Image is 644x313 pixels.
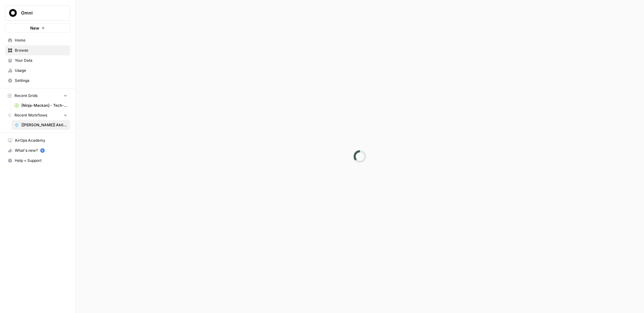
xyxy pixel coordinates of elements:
[5,23,70,33] button: New
[12,120,70,130] a: [[PERSON_NAME]] Aktieanalyspuffgenerator
[14,93,37,99] span: Recent Grids
[40,148,45,153] a: 5
[5,91,70,100] button: Recent Grids
[15,58,67,63] span: Your Data
[15,78,67,83] span: Settings
[15,37,67,43] span: Home
[5,55,70,65] a: Your Data
[30,25,39,31] span: New
[15,68,67,73] span: Usage
[7,7,19,19] img: Omni Logo
[5,45,70,55] a: Browse
[5,146,70,155] div: What's new?
[5,35,70,45] a: Home
[5,145,70,156] button: What's new? 5
[21,122,67,128] span: [[PERSON_NAME]] Aktieanalyspuffgenerator
[14,112,47,118] span: Recent Workflows
[5,76,70,86] a: Settings
[15,158,67,163] span: Help + Support
[5,5,70,21] button: Workspace: Omni
[21,10,59,16] span: Omni
[5,156,70,166] button: Help + Support
[5,135,70,145] a: AirOps Academy
[21,103,67,108] span: [Ninja-Mackan] - Tech-kategoriseraren Grid
[5,65,70,76] a: Usage
[5,111,70,120] button: Recent Workflows
[15,138,67,143] span: AirOps Academy
[15,48,67,53] span: Browse
[42,149,43,152] text: 5
[12,100,70,111] a: [Ninja-Mackan] - Tech-kategoriseraren Grid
